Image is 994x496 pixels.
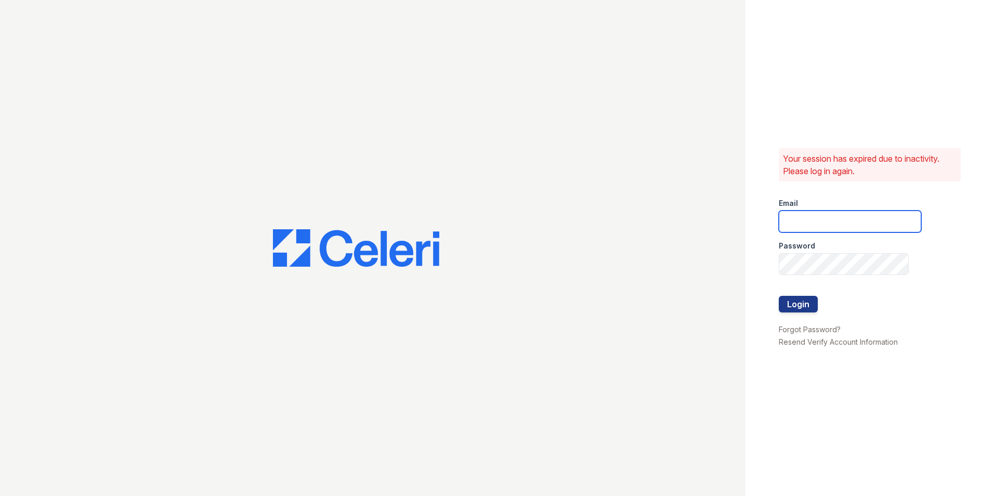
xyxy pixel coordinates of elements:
p: Your session has expired due to inactivity. Please log in again. [783,152,957,177]
a: Resend Verify Account Information [779,337,898,346]
label: Email [779,198,798,208]
img: CE_Logo_Blue-a8612792a0a2168367f1c8372b55b34899dd931a85d93a1a3d3e32e68fde9ad4.png [273,229,439,267]
a: Forgot Password? [779,325,841,334]
label: Password [779,241,815,251]
button: Login [779,296,818,312]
